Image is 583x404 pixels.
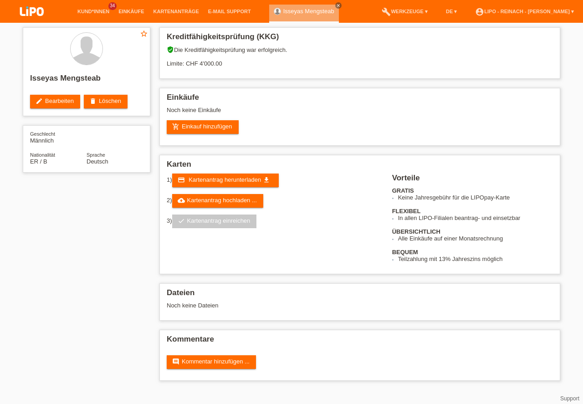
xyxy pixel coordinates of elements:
[30,152,55,158] span: Nationalität
[172,194,263,208] a: cloud_uploadKartenantrag hochladen ...
[204,9,256,14] a: E-Mail Support
[172,215,257,228] a: checkKartenantrag einreichen
[167,288,553,302] h2: Dateien
[167,335,553,348] h2: Kommentare
[30,158,47,165] span: Eritrea / B / 10.06.2014
[167,174,381,187] div: 1)
[140,30,148,38] i: star_border
[283,8,334,15] a: Isseyas Mengsteab
[167,46,553,74] div: Die Kreditfähigkeitsprüfung war erfolgreich. Limite: CHF 4'000.00
[9,19,55,26] a: LIPO pay
[140,30,148,39] a: star_border
[149,9,204,14] a: Kartenanträge
[336,3,341,8] i: close
[167,107,553,120] div: Noch keine Einkäufe
[167,32,553,46] h2: Kreditfähigkeitsprüfung (KKG)
[398,235,553,242] li: Alle Einkäufe auf einer Monatsrechnung
[87,152,105,158] span: Sprache
[87,158,108,165] span: Deutsch
[172,358,179,365] i: comment
[178,197,185,204] i: cloud_upload
[30,131,55,137] span: Geschlecht
[263,176,270,184] i: get_app
[392,187,414,194] b: GRATIS
[560,395,579,402] a: Support
[167,302,445,309] div: Noch keine Dateien
[441,9,461,14] a: DE ▾
[30,74,143,87] h2: Isseyas Mengsteab
[167,215,381,228] div: 3)
[167,355,256,369] a: commentKommentar hinzufügen ...
[172,123,179,130] i: add_shopping_cart
[398,194,553,201] li: Keine Jahresgebühr für die LIPOpay-Karte
[178,176,185,184] i: credit_card
[377,9,432,14] a: buildWerkzeuge ▾
[167,120,239,134] a: add_shopping_cartEinkauf hinzufügen
[36,97,43,105] i: edit
[30,95,80,108] a: editBearbeiten
[398,256,553,262] li: Teilzahlung mit 13% Jahreszins möglich
[382,7,391,16] i: build
[114,9,148,14] a: Einkäufe
[470,9,578,14] a: account_circleLIPO - Reinach - [PERSON_NAME] ▾
[178,217,185,225] i: check
[392,249,418,256] b: BEQUEM
[73,9,114,14] a: Kund*innen
[84,95,128,108] a: deleteLöschen
[189,176,261,183] span: Kartenantrag herunterladen
[172,174,279,187] a: credit_card Kartenantrag herunterladen get_app
[108,2,117,10] span: 34
[475,7,484,16] i: account_circle
[167,46,174,53] i: verified_user
[30,130,87,144] div: Männlich
[392,208,421,215] b: FLEXIBEL
[167,194,381,208] div: 2)
[89,97,97,105] i: delete
[398,215,553,221] li: In allen LIPO-Filialen beantrag- und einsetzbar
[392,174,553,187] h2: Vorteile
[167,93,553,107] h2: Einkäufe
[335,2,342,9] a: close
[167,160,553,174] h2: Karten
[392,228,440,235] b: ÜBERSICHTLICH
